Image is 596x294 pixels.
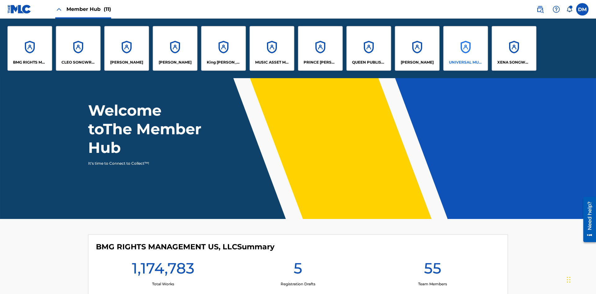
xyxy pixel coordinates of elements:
img: MLC Logo [7,5,31,14]
p: PRINCE MCTESTERSON [304,60,337,65]
div: Help [550,3,562,16]
a: AccountsPRINCE [PERSON_NAME] [298,26,343,71]
p: Total Works [152,281,174,287]
p: ELVIS COSTELLO [110,60,143,65]
iframe: Chat Widget [565,264,596,294]
a: Accounts[PERSON_NAME] [395,26,440,71]
h1: Welcome to The Member Hub [88,101,204,157]
p: XENA SONGWRITER [497,60,531,65]
div: Drag [567,270,571,289]
a: AccountsQUEEN PUBLISHA [346,26,391,71]
a: AccountsKing [PERSON_NAME] [201,26,246,71]
h1: 5 [294,259,302,281]
a: Public Search [534,3,546,16]
p: King McTesterson [207,60,241,65]
p: CLEO SONGWRITER [61,60,95,65]
div: Notifications [566,6,572,12]
p: QUEEN PUBLISHA [352,60,386,65]
a: AccountsBMG RIGHTS MANAGEMENT US, LLC [7,26,52,71]
a: AccountsXENA SONGWRITER [492,26,536,71]
a: Accounts[PERSON_NAME] [153,26,197,71]
span: (11) [104,6,111,12]
a: AccountsUNIVERSAL MUSIC PUB GROUP [443,26,488,71]
h1: 55 [424,259,441,281]
p: MUSIC ASSET MANAGEMENT (MAM) [255,60,289,65]
p: Registration Drafts [281,281,315,287]
a: AccountsCLEO SONGWRITER [56,26,101,71]
div: User Menu [576,3,589,16]
iframe: Resource Center [579,194,596,245]
h4: BMG RIGHTS MANAGEMENT US, LLC [96,242,274,252]
img: search [536,6,544,13]
img: Close [55,6,63,13]
p: BMG RIGHTS MANAGEMENT US, LLC [13,60,47,65]
h1: 1,174,783 [132,259,194,281]
p: Team Members [418,281,447,287]
p: EYAMA MCSINGER [159,60,192,65]
p: UNIVERSAL MUSIC PUB GROUP [449,60,483,65]
p: RONALD MCTESTERSON [401,60,434,65]
span: Member Hub [66,6,111,13]
a: Accounts[PERSON_NAME] [104,26,149,71]
img: help [553,6,560,13]
a: AccountsMUSIC ASSET MANAGEMENT (MAM) [250,26,294,71]
p: It's time to Connect to Collect™! [88,161,196,166]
